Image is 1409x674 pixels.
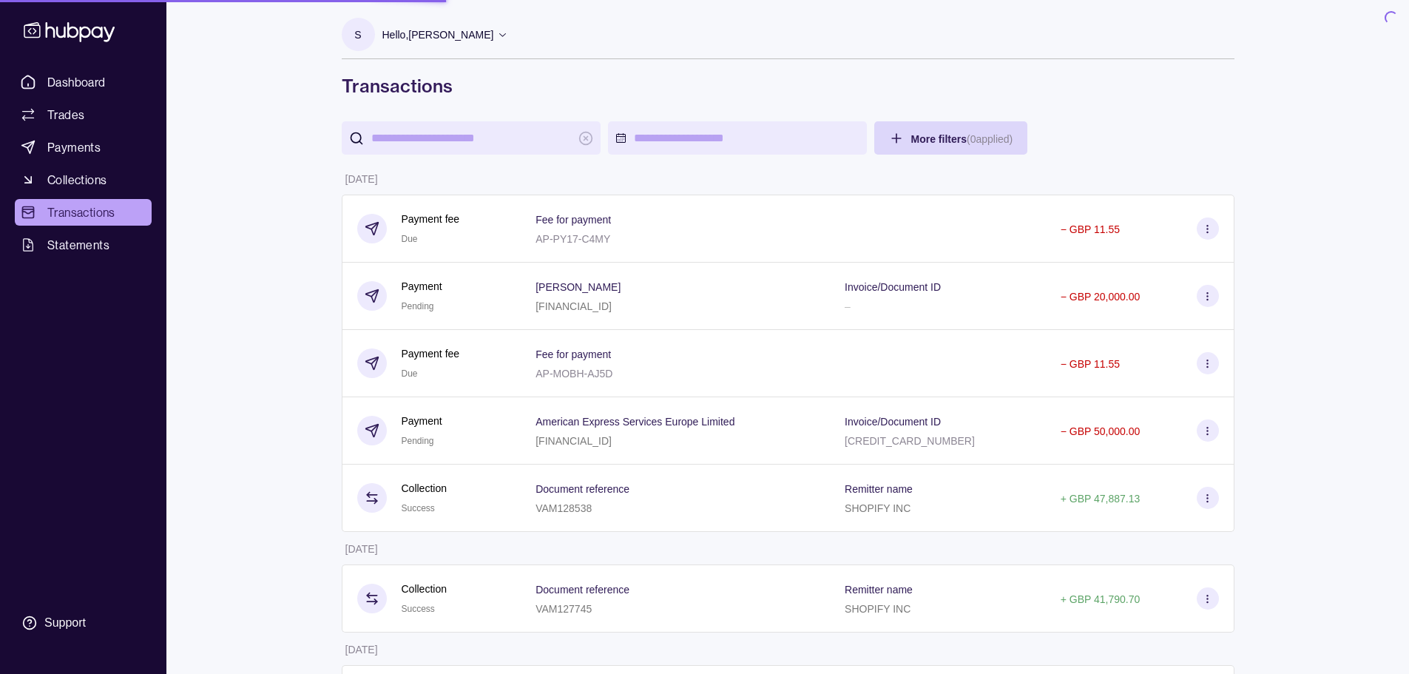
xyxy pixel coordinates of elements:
a: Trades [15,101,152,128]
p: Fee for payment [535,348,611,360]
div: Support [44,615,86,631]
span: Due [402,234,418,244]
p: − GBP 11.55 [1061,223,1120,235]
p: American Express Services Europe Limited [535,416,734,428]
h1: Transactions [342,74,1234,98]
p: Invoice/Document ID [845,416,941,428]
p: ( 0 applied) [967,133,1013,145]
a: Transactions [15,199,152,226]
p: AP-MOBH-AJ5D [535,368,612,380]
p: [PERSON_NAME] [535,281,621,293]
p: + GBP 41,790.70 [1061,593,1141,605]
p: Payment fee [402,346,460,362]
p: Fee for payment [535,214,611,226]
span: Pending [402,436,434,446]
p: Collection [402,581,447,597]
a: Collections [15,166,152,193]
span: Collections [47,171,107,189]
p: S [354,27,361,43]
p: [DATE] [345,644,378,656]
p: [CREDIT_CARD_NUMBER] [845,435,975,447]
p: [FINANCIAL_ID] [535,435,612,447]
a: Support [15,607,152,638]
p: − GBP 11.55 [1061,358,1120,370]
p: VAM128538 [535,502,592,514]
span: Dashboard [47,73,106,91]
p: − GBP 20,000.00 [1061,291,1141,303]
p: [DATE] [345,543,378,555]
span: More filters [911,133,1013,145]
p: [FINANCIAL_ID] [535,300,612,312]
p: [DATE] [345,173,378,185]
p: Payment [402,413,442,429]
span: Statements [47,236,109,254]
p: Hello, [PERSON_NAME] [382,27,494,43]
p: + GBP 47,887.13 [1061,493,1141,505]
span: Trades [47,106,84,124]
p: − GBP 50,000.00 [1061,425,1141,437]
p: Invoice/Document ID [845,281,941,293]
a: Payments [15,134,152,161]
p: SHOPIFY INC [845,603,910,615]
p: AP-PY17-C4MY [535,233,610,245]
span: Payments [47,138,101,156]
a: Dashboard [15,69,152,95]
a: Statements [15,232,152,258]
span: Transactions [47,203,115,221]
p: – [845,300,851,312]
p: Payment fee [402,211,460,227]
p: Remitter name [845,584,913,596]
p: Remitter name [845,483,913,495]
span: Pending [402,301,434,311]
input: search [371,121,571,155]
p: Collection [402,480,447,496]
p: Document reference [535,483,629,495]
span: Success [402,604,435,614]
p: VAM127745 [535,603,592,615]
p: Document reference [535,584,629,596]
span: Success [402,503,435,513]
p: SHOPIFY INC [845,502,910,514]
span: Due [402,368,418,379]
p: Payment [402,278,442,294]
button: More filters(0applied) [874,121,1028,155]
